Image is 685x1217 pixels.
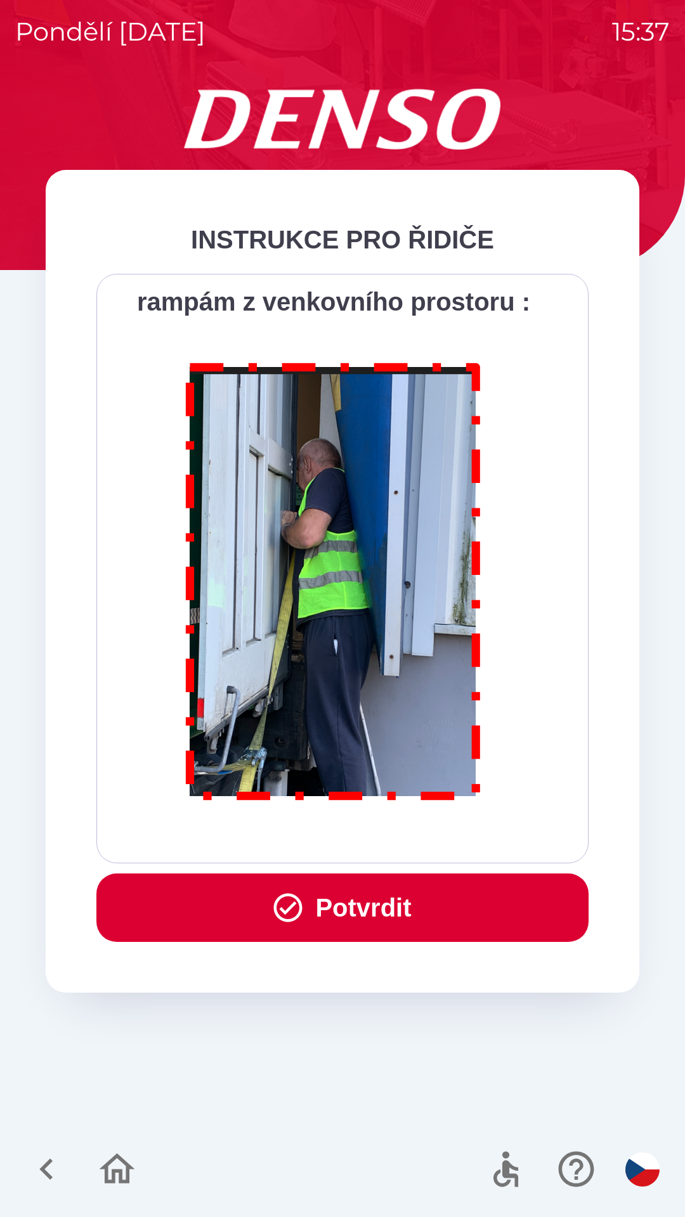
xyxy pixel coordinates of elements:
[46,89,639,150] img: Logo
[96,873,589,942] button: Potvrdit
[625,1152,660,1187] img: cs flag
[96,221,589,259] div: INSTRUKCE PRO ŘIDIČE
[15,13,205,51] p: pondělí [DATE]
[171,346,496,812] img: M8MNayrTL6gAAAABJRU5ErkJggg==
[612,13,670,51] p: 15:37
